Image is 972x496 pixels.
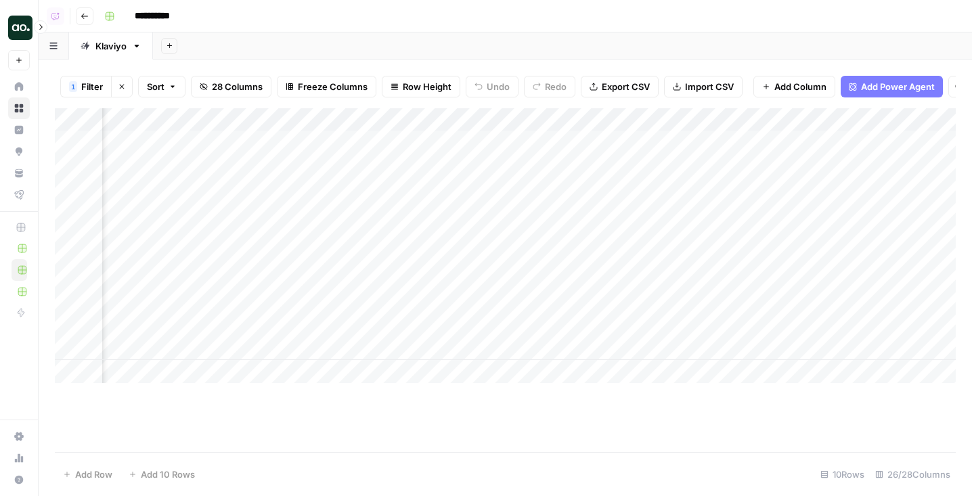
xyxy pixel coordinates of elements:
[664,76,743,97] button: Import CSV
[8,447,30,469] a: Usage
[81,80,103,93] span: Filter
[95,39,127,53] div: Klaviyo
[841,76,943,97] button: Add Power Agent
[581,76,659,97] button: Export CSV
[55,464,120,485] button: Add Row
[8,119,30,141] a: Insights
[60,76,111,97] button: 1Filter
[403,80,451,93] span: Row Height
[685,80,734,93] span: Import CSV
[71,81,75,92] span: 1
[545,80,567,93] span: Redo
[298,80,368,93] span: Freeze Columns
[120,464,203,485] button: Add 10 Rows
[815,464,870,485] div: 10 Rows
[487,80,510,93] span: Undo
[8,162,30,184] a: Your Data
[8,16,32,40] img: AirOps Builders Logo
[8,426,30,447] a: Settings
[141,468,195,481] span: Add 10 Rows
[147,80,164,93] span: Sort
[774,80,826,93] span: Add Column
[191,76,271,97] button: 28 Columns
[69,81,77,92] div: 1
[277,76,376,97] button: Freeze Columns
[753,76,835,97] button: Add Column
[75,468,112,481] span: Add Row
[8,76,30,97] a: Home
[8,469,30,491] button: Help + Support
[524,76,575,97] button: Redo
[138,76,185,97] button: Sort
[8,141,30,162] a: Opportunities
[69,32,153,60] a: Klaviyo
[870,464,956,485] div: 26/28 Columns
[8,184,30,206] a: Flightpath
[8,11,30,45] button: Workspace: AirOps Builders
[466,76,518,97] button: Undo
[602,80,650,93] span: Export CSV
[8,97,30,119] a: Browse
[212,80,263,93] span: 28 Columns
[382,76,460,97] button: Row Height
[861,80,935,93] span: Add Power Agent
